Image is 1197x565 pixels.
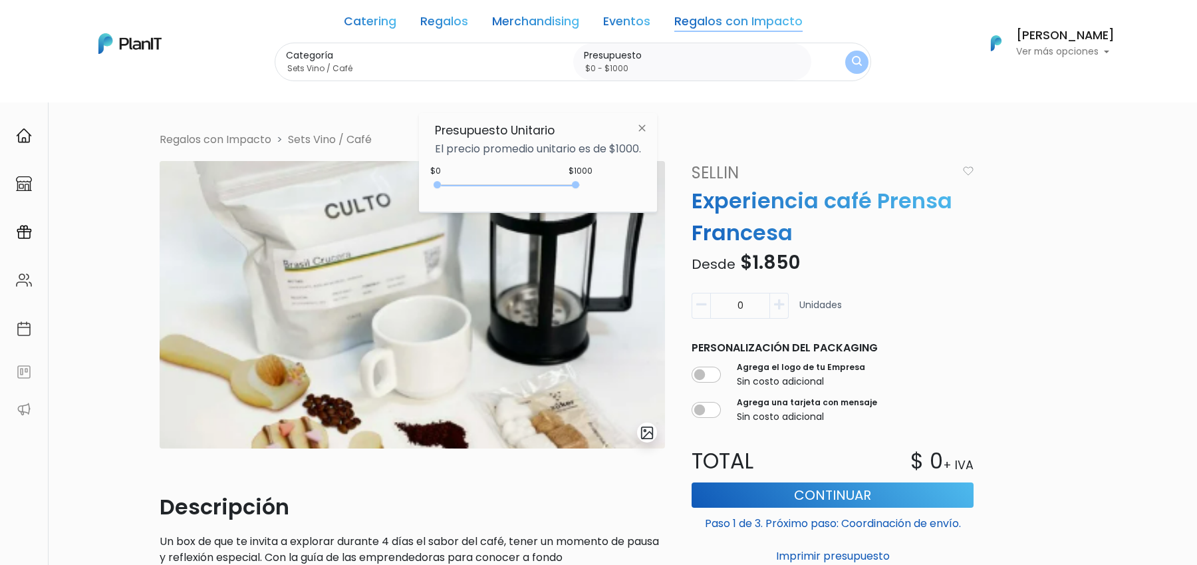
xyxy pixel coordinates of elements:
[684,161,957,185] a: SELLIN
[737,410,877,424] p: Sin costo adicional
[963,166,974,176] img: heart_icon
[737,375,865,389] p: Sin costo adicional
[584,49,806,63] label: Presupuesto
[16,176,32,192] img: marketplace-4ceaa7011d94191e9ded77b95e3339b90024bf715f7c57f8cf31f2d8c509eaba.svg
[435,144,641,154] p: El precio promedio unitario es de $1000.
[68,13,192,39] div: ¿Necesitás ayuda?
[692,255,735,274] span: Desde
[692,340,974,356] p: Personalización del packaging
[16,364,32,380] img: feedback-78b5a0c8f98aac82b08bfc38622c3050aee476f2c9584af64705fc4e61158814.svg
[737,361,865,373] label: Agrega el logo de tu Empresa
[16,321,32,337] img: calendar-87d922413cdce8b2cf7b7f5f62616a5cf9e4887200fb71536465627b3292af00.svg
[692,510,974,532] p: Paso 1 de 3. Próximo paso: Coordinación de envío.
[16,224,32,240] img: campaigns-02234683943229c281be62815700db0a1741e53638e28bf9629b52c665b00959.svg
[569,165,593,177] div: $1000
[492,16,579,32] a: Merchandising
[799,298,842,324] p: Unidades
[152,132,1045,150] nav: breadcrumb
[435,124,641,138] h6: Presupuesto Unitario
[692,482,974,508] button: Continuar
[910,445,943,477] p: $ 0
[674,16,803,32] a: Regalos con Impacto
[852,56,862,69] img: search_button-432b6d5273f82d61273b3651a40e1bd1b912527efae98b1b7a1b2c0702e16a8d.svg
[982,29,1011,58] img: PlanIt Logo
[740,250,800,276] span: $1.850
[1016,47,1115,57] p: Ver más opciones
[16,128,32,144] img: home-e721727adea9d79c4d83392d1f703f7f8bce08238fde08b1acbfd93340b81755.svg
[603,16,650,32] a: Eventos
[344,16,396,32] a: Catering
[160,132,271,148] li: Regalos con Impacto
[16,401,32,417] img: partners-52edf745621dab592f3b2c58e3bca9d71375a7ef29c3b500c9f145b62cc070d4.svg
[943,457,974,474] p: + IVA
[288,132,372,147] a: Sets Vino / Café
[160,161,665,449] img: Captura_de_pantalla_2025-08-06_151443.png
[974,26,1115,61] button: PlanIt Logo [PERSON_NAME] Ver más opciones
[286,49,568,63] label: Categoría
[430,165,441,177] div: $0
[737,397,877,409] label: Agrega una tarjeta con mensaje
[420,16,468,32] a: Regalos
[684,185,982,249] p: Experiencia café Prensa Francesa
[160,491,665,523] p: Descripción
[98,33,162,54] img: PlanIt Logo
[16,272,32,288] img: people-662611757002400ad9ed0e3c099ab2801c6687ba6c219adb57efc949bc21e19d.svg
[630,116,654,140] img: close-6986928ebcb1d6c9903e3b54e860dbc4d054630f23adef3a32610726dff6a82b.svg
[1016,30,1115,42] h6: [PERSON_NAME]
[640,425,655,441] img: gallery-light
[684,445,833,477] p: Total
